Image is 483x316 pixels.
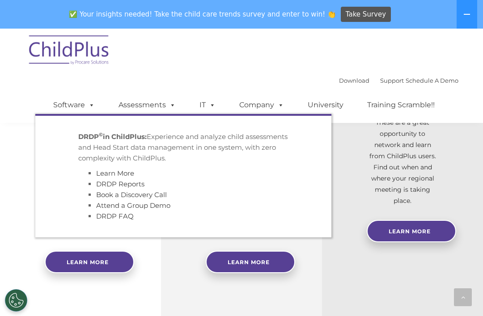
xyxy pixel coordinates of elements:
a: Support [380,77,404,84]
a: IT [191,96,225,114]
a: Assessments [110,96,185,114]
a: University [299,96,352,114]
a: Software [44,96,104,114]
sup: © [99,131,103,138]
p: Experience and analyze child assessments and Head Start data management in one system, with zero ... [78,131,288,164]
font: | [339,77,458,84]
a: Learn more [45,251,134,273]
a: Company [230,96,293,114]
a: Training Scramble!! [358,96,444,114]
span: Learn More [228,259,270,265]
a: Download [339,77,369,84]
a: Learn More [206,251,295,273]
span: Learn more [67,259,109,265]
a: Book a Discovery Call [96,190,167,199]
a: DRDP FAQ [96,212,134,220]
strong: DRDP in ChildPlus: [78,132,147,141]
a: Schedule A Demo [406,77,458,84]
a: Attend a Group Demo [96,201,170,210]
span: ✅ Your insights needed! Take the child care trends survey and enter to win! 👏 [66,6,339,23]
span: Take Survey [346,7,386,22]
a: Take Survey [341,7,391,22]
button: Cookies Settings [5,289,27,312]
img: ChildPlus by Procare Solutions [25,29,114,74]
a: DRDP Reports [96,180,144,188]
p: Not using ChildPlus? These are a great opportunity to network and learn from ChildPlus users. Fin... [367,106,438,206]
iframe: Chat Widget [332,219,483,316]
a: Learn More [96,169,134,177]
